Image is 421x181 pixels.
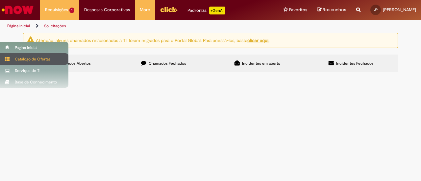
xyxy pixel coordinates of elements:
span: Favoritos [289,7,307,13]
span: [PERSON_NAME] [383,7,416,12]
a: Página inicial [7,23,30,29]
a: Solicitações [44,23,66,29]
ul: Trilhas de página [5,20,276,32]
ng-bind-html: Atenção: alguns chamados relacionados a T.I foram migrados para o Portal Global. Para acessá-los,... [36,37,269,43]
span: More [140,7,150,13]
a: Rascunhos [317,7,346,13]
div: Padroniza [187,7,225,14]
span: Incidentes em aberto [242,61,280,66]
img: click_logo_yellow_360x200.png [160,5,178,14]
span: Rascunhos [323,7,346,13]
span: 1 [69,8,74,13]
a: clicar aqui. [247,37,269,43]
span: Requisições [45,7,68,13]
img: ServiceNow [1,3,35,16]
span: Chamados Abertos [57,61,91,66]
span: Chamados Fechados [149,61,186,66]
p: +GenAi [209,7,225,14]
span: Despesas Corporativas [84,7,130,13]
span: JP [374,8,378,12]
span: Incidentes Fechados [336,61,374,66]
